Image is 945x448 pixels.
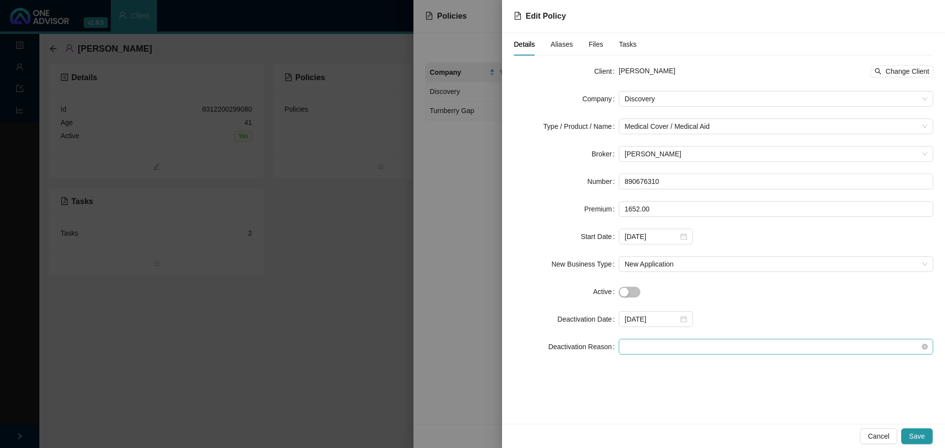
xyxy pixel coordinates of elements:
span: Cancel [868,431,889,442]
span: [PERSON_NAME] [619,67,675,75]
span: file-text [514,12,522,20]
span: Change Client [885,66,929,77]
span: Files [589,41,603,48]
label: Deactivation Reason [548,339,619,355]
span: Tasks [619,41,637,48]
span: Medical Cover / Medical Aid [625,119,927,134]
span: Discovery [625,91,927,106]
button: Cancel [860,428,897,444]
button: Change Client [871,65,933,77]
label: Company [582,91,619,107]
label: Premium [584,201,619,217]
span: Edit Policy [526,12,566,20]
label: Start Date [581,229,619,244]
label: Broker [592,146,619,162]
span: Save [909,431,925,442]
span: Details [514,41,535,48]
input: Select date [625,314,678,325]
label: Client [594,63,619,79]
label: Active [593,284,619,299]
label: Number [587,174,619,189]
label: Type / Product / Name [543,119,619,134]
span: close-circle [922,344,928,350]
span: Aliases [551,41,573,48]
label: New Business Type [551,256,619,272]
span: New Application [625,257,927,271]
input: Select date [625,231,678,242]
label: Deactivation Date [558,311,619,327]
span: search [875,68,882,75]
span: Joanne Bormann [625,147,927,161]
button: Save [901,428,933,444]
